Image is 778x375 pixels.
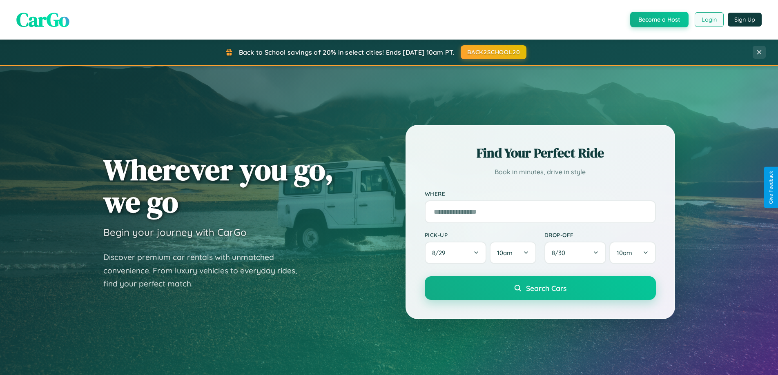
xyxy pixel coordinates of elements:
button: 8/30 [544,242,606,264]
button: 10am [609,242,655,264]
span: 8 / 29 [432,249,449,257]
button: 10am [490,242,536,264]
span: 10am [617,249,632,257]
h1: Wherever you go, we go [103,153,334,218]
span: Back to School savings of 20% in select cities! Ends [DATE] 10am PT. [239,48,455,56]
span: CarGo [16,6,69,33]
button: Search Cars [425,276,656,300]
button: Login [695,12,724,27]
p: Discover premium car rentals with unmatched convenience. From luxury vehicles to everyday rides, ... [103,251,308,291]
button: BACK2SCHOOL20 [461,45,526,59]
span: 8 / 30 [552,249,569,257]
span: Search Cars [526,284,566,293]
label: Pick-up [425,231,536,238]
div: Give Feedback [768,171,774,204]
label: Where [425,190,656,197]
h3: Begin your journey with CarGo [103,226,247,238]
button: Become a Host [630,12,689,27]
label: Drop-off [544,231,656,238]
p: Book in minutes, drive in style [425,166,656,178]
button: 8/29 [425,242,487,264]
h2: Find Your Perfect Ride [425,144,656,162]
button: Sign Up [728,13,762,27]
span: 10am [497,249,513,257]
